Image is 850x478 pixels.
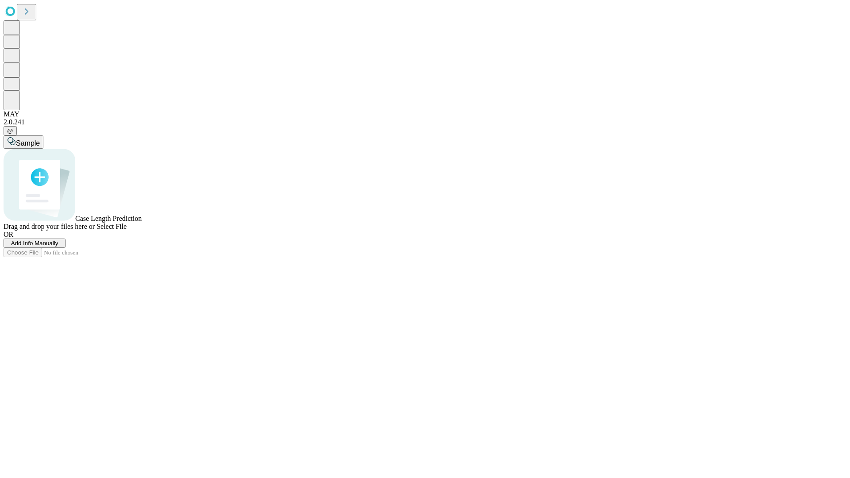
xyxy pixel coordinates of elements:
button: Add Info Manually [4,239,66,248]
span: Case Length Prediction [75,215,142,222]
span: Drag and drop your files here or [4,223,95,230]
span: Select File [97,223,127,230]
button: Sample [4,135,43,149]
span: Add Info Manually [11,240,58,247]
div: 2.0.241 [4,118,846,126]
div: MAY [4,110,846,118]
button: @ [4,126,17,135]
span: OR [4,231,13,238]
span: @ [7,127,13,134]
span: Sample [16,139,40,147]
